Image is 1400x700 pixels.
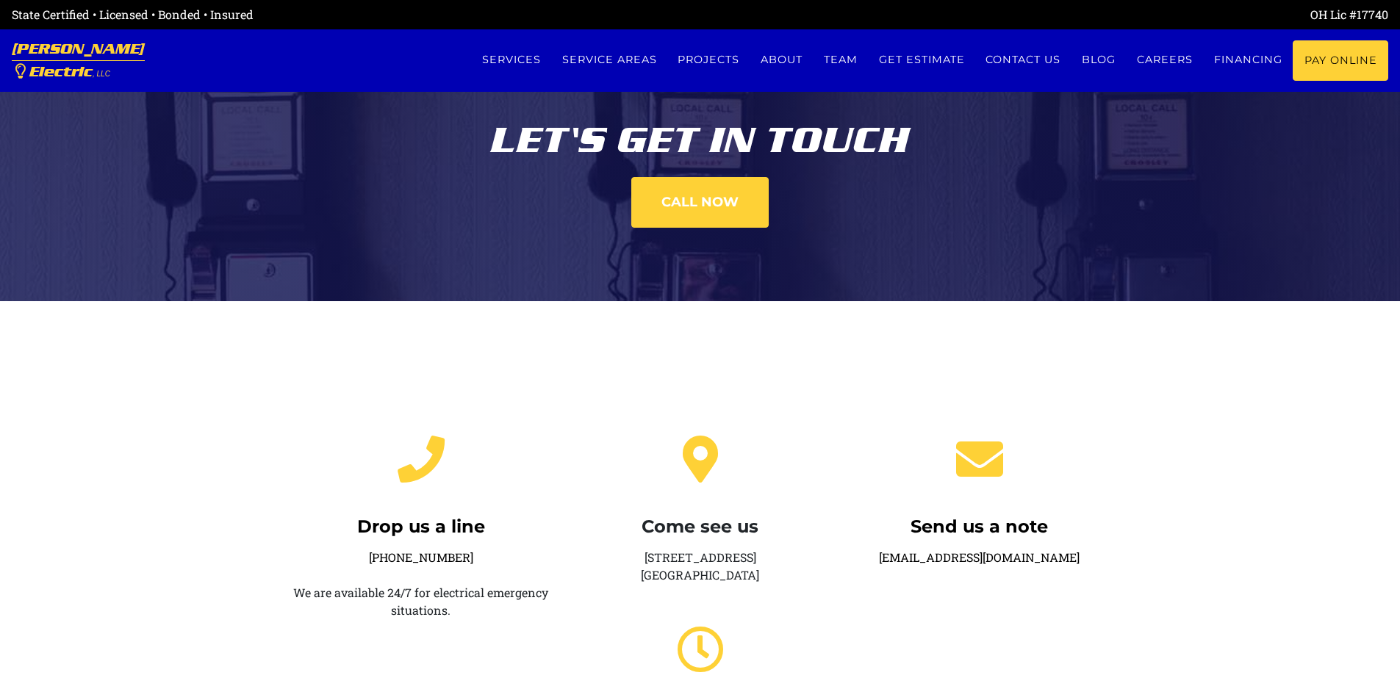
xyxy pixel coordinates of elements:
[814,40,869,79] a: Team
[12,29,145,92] a: [PERSON_NAME] Electric, LLC
[471,40,551,79] a: Services
[700,6,1389,24] div: OH Lic #17740
[975,40,1071,79] a: Contact us
[1203,40,1293,79] a: Financing
[12,6,700,24] div: State Certified • Licensed • Bonded • Insured
[1071,40,1127,79] a: Blog
[1127,40,1204,79] a: Careers
[551,40,667,79] a: Service Areas
[292,516,550,538] h4: Drop us a line
[1293,40,1388,81] a: Pay Online
[572,516,829,538] h4: Come see us
[93,70,110,78] span: , LLC
[868,40,975,79] a: Get estimate
[292,110,1108,159] div: Let's get in touch
[667,40,750,79] a: Projects
[750,40,814,79] a: About
[292,449,550,565] a: Drop us a line[PHONE_NUMBER]
[631,177,769,228] a: Call now
[851,449,1108,565] a: Send us a note[EMAIL_ADDRESS][DOMAIN_NAME]
[851,516,1108,538] h4: Send us a note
